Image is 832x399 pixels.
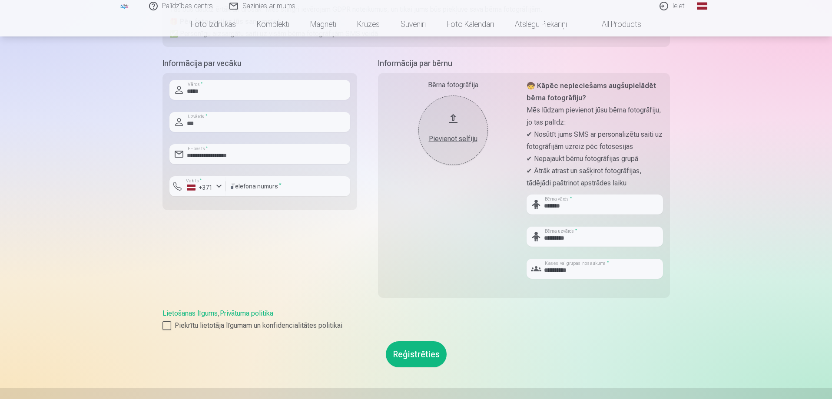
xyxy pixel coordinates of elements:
a: Magnēti [300,12,347,36]
a: Atslēgu piekariņi [504,12,577,36]
p: ✔ Nepajaukt bērnu fotogrāfijas grupā [527,153,663,165]
a: Privātuma politika [220,309,273,317]
strong: 🧒 Kāpēc nepieciešams augšupielādēt bērna fotogrāfiju? [527,82,656,102]
h5: Informācija par bērnu [378,57,670,69]
a: Krūzes [347,12,390,36]
a: Lietošanas līgums [162,309,218,317]
label: Piekrītu lietotāja līgumam un konfidencialitātes politikai [162,320,670,331]
a: Suvenīri [390,12,436,36]
button: Pievienot selfiju [418,96,488,165]
a: Foto izdrukas [180,12,246,36]
button: Valsts*+371 [169,176,226,196]
button: Reģistrēties [386,341,447,367]
a: All products [577,12,652,36]
h5: Informācija par vecāku [162,57,357,69]
a: Foto kalendāri [436,12,504,36]
div: Pievienot selfiju [427,134,479,144]
div: , [162,308,670,331]
p: ✔ Ātrāk atrast un sašķirot fotogrāfijas, tādējādi paātrinot apstrādes laiku [527,165,663,189]
a: Komplekti [246,12,300,36]
img: /fa1 [120,3,129,9]
div: Bērna fotogrāfija [385,80,521,90]
label: Valsts [183,178,205,184]
div: +371 [187,183,213,192]
p: Mēs lūdzam pievienot jūsu bērna fotogrāfiju, jo tas palīdz: [527,104,663,129]
p: ✔ Nosūtīt jums SMS ar personalizētu saiti uz fotogrāfijām uzreiz pēc fotosesijas [527,129,663,153]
